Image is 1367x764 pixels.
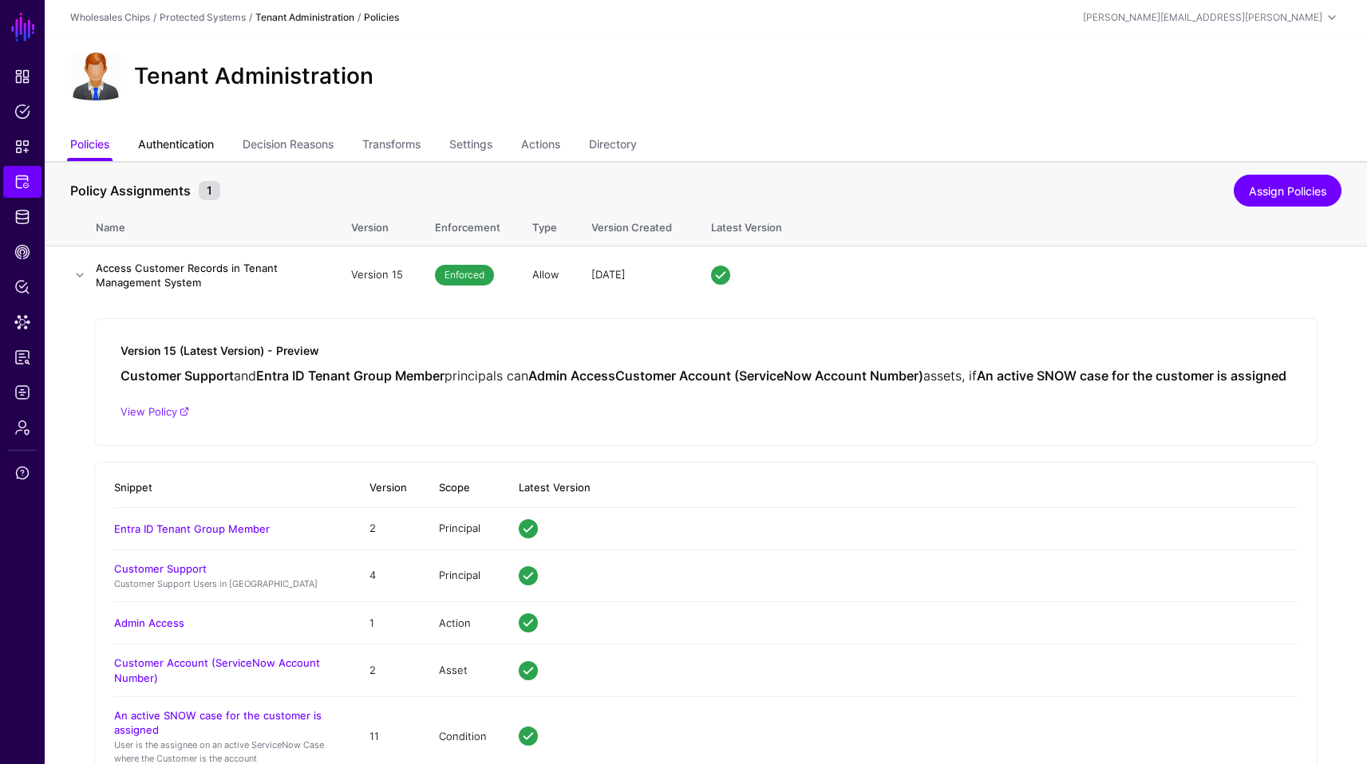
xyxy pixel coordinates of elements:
[3,376,41,408] a: Logs
[423,469,503,507] th: Scope
[234,368,256,384] span: and
[1083,10,1322,25] div: [PERSON_NAME][EMAIL_ADDRESS][PERSON_NAME]
[10,10,37,45] a: SGNL
[435,265,494,286] span: Enforced
[121,368,234,384] strong: Customer Support
[14,69,30,85] span: Dashboard
[150,10,160,25] div: /
[114,577,338,591] p: Customer Support Users in [GEOGRAPHIC_DATA]
[528,368,615,384] strong: Admin Access
[14,384,30,400] span: Logs
[354,644,423,696] td: 2
[3,201,41,233] a: Identity Data Fabric
[423,507,503,549] td: Principal
[3,306,41,338] a: Data Lens
[114,522,270,535] a: Entra ID Tenant Group Member
[121,345,1291,358] h5: Version 15 (Latest Version) - Preview
[70,11,150,23] a: Wholesales Chips
[134,63,373,90] h2: Tenant Administration
[354,602,423,644] td: 1
[354,507,423,549] td: 2
[516,246,575,304] td: Allow
[14,419,30,435] span: Admin
[3,61,41,93] a: Dashboard
[335,246,419,304] td: Version 15
[575,204,695,246] th: Version Created
[96,261,319,289] h4: Access Customer Records in Tenant Management System
[3,271,41,303] a: Policy Lens
[923,368,962,384] span: assets
[3,166,41,198] a: Protected Systems
[256,368,444,384] strong: Entra ID Tenant Group Member
[354,549,423,602] td: 4
[444,368,528,384] span: principals can
[423,644,503,696] td: Asset
[121,405,189,418] a: View Policy
[14,209,30,225] span: Identity Data Fabric
[354,469,423,507] th: Version
[962,368,977,384] span: , if
[66,181,195,200] span: Policy Assignments
[3,131,41,163] a: Snippets
[138,131,214,161] a: Authentication
[114,562,207,575] a: Customer Support
[70,131,109,161] a: Policies
[255,11,354,23] strong: Tenant Administration
[243,131,334,161] a: Decision Reasons
[449,131,492,161] a: Settings
[516,204,575,246] th: Type
[70,51,121,102] img: svg+xml;base64,PHN2ZyB3aWR0aD0iMTI4IiBoZWlnaHQ9IjEyOCIgdmlld0JveD0iMCAwIDEyOCAxMjgiIGZpbGw9Im5vbm...
[364,11,399,23] strong: Policies
[114,709,322,736] a: An active SNOW case for the customer is assigned
[615,368,923,384] strong: Customer Account (ServiceNow Account Number)
[14,104,30,120] span: Policies
[335,204,419,246] th: Version
[14,244,30,260] span: CAEP Hub
[3,236,41,268] a: CAEP Hub
[246,10,255,25] div: /
[14,279,30,295] span: Policy Lens
[591,268,626,281] span: [DATE]
[521,131,560,161] a: Actions
[503,469,1298,507] th: Latest Version
[362,131,421,161] a: Transforms
[114,616,184,629] a: Admin Access
[3,341,41,373] a: Reports
[14,139,30,155] span: Snippets
[423,602,503,644] td: Action
[14,349,30,365] span: Reports
[695,204,1367,246] th: Latest Version
[14,174,30,190] span: Protected Systems
[96,204,335,246] th: Name
[114,469,354,507] th: Snippet
[1234,175,1341,207] a: Assign Policies
[114,656,320,683] a: Customer Account (ServiceNow Account Number)
[14,465,30,481] span: Support
[419,204,516,246] th: Enforcement
[589,131,637,161] a: Directory
[3,412,41,443] a: Admin
[3,96,41,128] a: Policies
[14,314,30,330] span: Data Lens
[423,549,503,602] td: Principal
[977,368,1286,384] strong: An active SNOW case for the customer is assigned
[199,181,220,200] small: 1
[160,11,246,23] a: Protected Systems
[354,10,364,25] div: /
